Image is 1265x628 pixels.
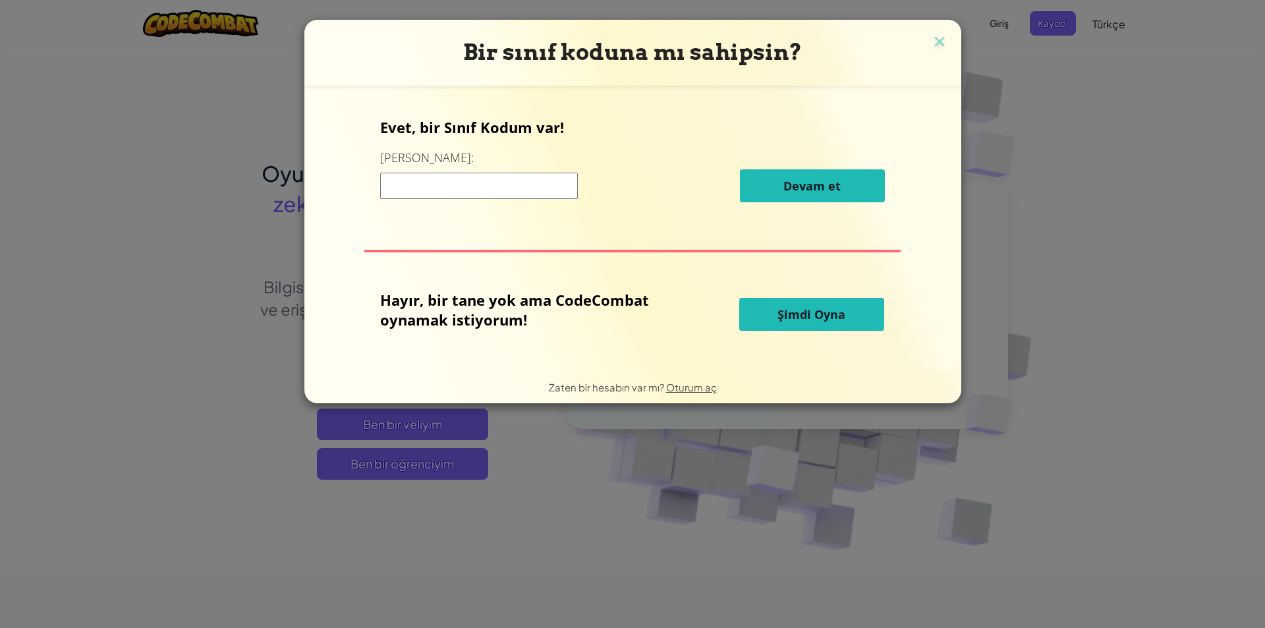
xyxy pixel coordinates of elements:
label: [PERSON_NAME]: [380,150,474,166]
p: Evet, bir Sınıf Kodum var! [380,117,885,137]
button: Şimdi Oyna [739,298,884,331]
p: Hayır, bir tane yok ama CodeCombat oynamak istiyorum! [380,290,673,329]
span: Bir sınıf koduna mı sahipsin? [463,39,802,65]
a: Oturum aç [666,381,717,393]
span: Zaten bir hesabın var mı? [549,381,666,393]
span: Devam et [783,178,841,194]
img: close icon [931,33,948,53]
button: Devam et [740,169,885,202]
span: Şimdi Oyna [777,306,845,322]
